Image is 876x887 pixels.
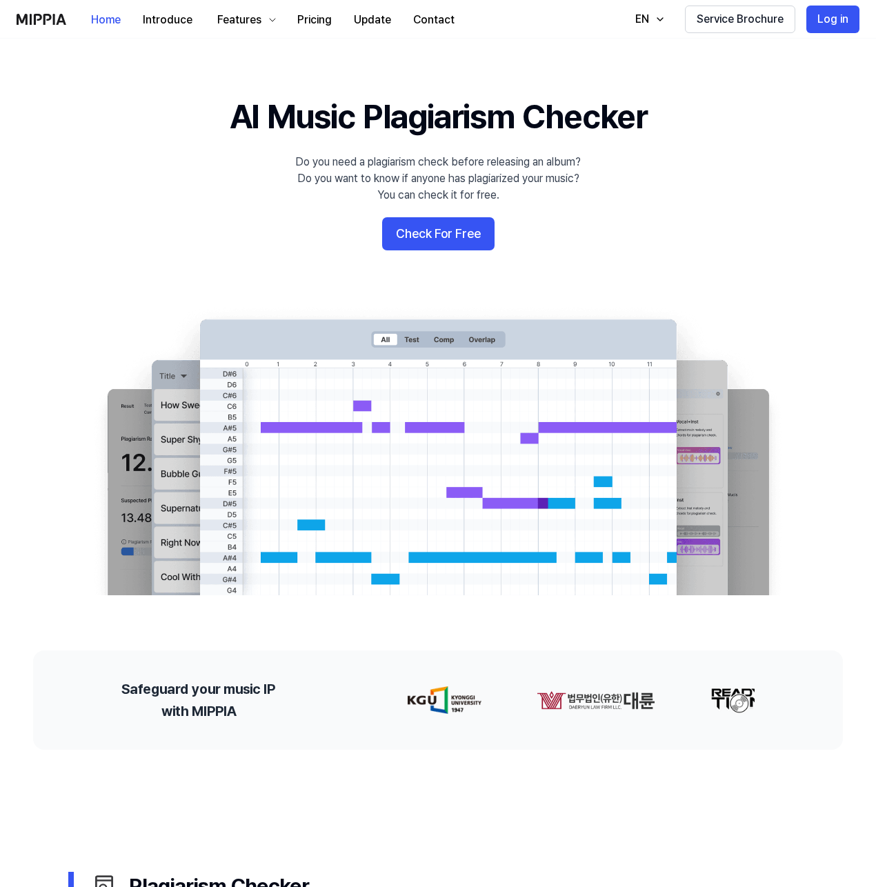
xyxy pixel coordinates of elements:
div: Features [215,12,264,28]
button: Service Brochure [685,6,795,33]
img: main Image [79,306,797,595]
h1: AI Music Plagiarism Checker [230,94,647,140]
img: partner-logo-0 [399,686,473,714]
button: Log in [806,6,859,33]
button: EN [621,6,674,33]
button: Features [203,6,286,34]
button: Introduce [132,6,203,34]
img: partner-logo-2 [702,686,756,714]
h2: Safeguard your music IP with MIPPIA [121,678,275,722]
button: Check For Free [382,217,495,250]
button: Update [343,6,402,34]
div: EN [633,11,652,28]
a: Home [80,1,132,39]
button: Home [80,6,132,34]
button: Pricing [286,6,343,34]
div: Do you need a plagiarism check before releasing an album? Do you want to know if anyone has plagi... [295,154,581,203]
img: partner-logo-1 [528,686,647,714]
button: Contact [402,6,466,34]
img: logo [17,14,66,25]
a: Update [343,1,402,39]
